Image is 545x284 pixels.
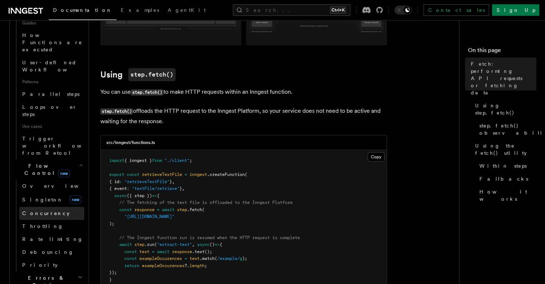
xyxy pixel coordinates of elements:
a: User-defined Workflows [19,56,84,76]
span: Debouncing [22,249,74,255]
span: AgentKit [168,7,206,13]
span: User-defined Workflows [22,60,87,73]
a: Priority [19,259,84,271]
button: Toggle dark mode [395,6,412,14]
span: // The Inngest function run is resumed when the HTTP request is complete [119,235,300,240]
span: const [124,249,137,254]
code: step.fetch() [100,108,133,115]
a: Singletonnew [19,192,84,207]
div: Flow Controlnew [13,180,84,271]
span: const [124,256,137,261]
span: , [182,186,185,191]
span: = [157,207,159,212]
p: offloads the HTTP request to the Inngest Platform, so your service does not need to be active and... [100,106,387,126]
span: Priority [22,262,58,268]
span: ; [190,158,192,163]
span: , [192,242,195,247]
span: Loops over steps [22,104,77,117]
span: Rate limiting [22,236,83,242]
span: Within steps [479,162,527,169]
span: { id [109,179,119,184]
span: = [152,249,154,254]
span: async [197,242,210,247]
a: Rate limiting [19,233,84,246]
span: text [139,249,149,254]
span: "retrieveTextFile" [124,179,169,184]
a: Loops over steps [19,101,84,121]
span: Guides [19,17,84,29]
span: Documentation [53,7,112,13]
span: Using the fetch() utility [475,142,536,157]
span: Trigger workflows from Retool [22,136,101,156]
a: Sign Up [492,4,539,16]
span: "extract-text" [157,242,192,247]
span: => [152,193,157,198]
span: Fallbacks [479,175,528,182]
span: : [127,186,129,191]
span: return [124,263,139,268]
span: ( [215,256,217,261]
span: }); [109,270,117,275]
span: Flow Control [13,162,79,177]
span: retrieveTextFile [142,172,182,177]
a: Parallel steps [19,88,84,101]
span: from [152,158,162,163]
span: Throttling [22,223,63,229]
span: .run [144,242,154,247]
span: { [220,242,222,247]
a: Debouncing [19,246,84,259]
span: export [109,172,124,177]
span: Singleton [22,197,63,202]
span: Fetch: performing API requests or fetching data [471,60,536,96]
span: .text [192,249,205,254]
span: // The fetching of the text file is offloaded to the Inngest Platform [119,200,292,205]
span: : [119,179,122,184]
span: Patterns [19,76,84,88]
span: .createFunction [207,172,245,177]
a: Fallbacks [477,172,536,185]
a: Within steps [477,159,536,172]
span: step [134,242,144,247]
span: } [180,186,182,191]
span: How it works [479,188,536,202]
span: Using step.fetch() [475,102,536,116]
a: How Functions are executed [19,29,84,56]
a: Throttling [19,220,84,233]
span: text [190,256,200,261]
span: await [119,242,132,247]
a: Trigger workflows from Retool [19,132,84,159]
span: ( [245,172,247,177]
a: AgentKit [163,2,210,19]
a: Overview [19,180,84,192]
span: step [177,207,187,212]
span: Concurrency [22,210,70,216]
a: Concurrency [19,207,84,220]
span: ( [154,242,157,247]
a: step.fetch() observability [477,119,536,139]
span: .fetch [187,207,202,212]
span: "./client" [164,158,190,163]
span: { [157,193,159,198]
span: { event [109,186,127,191]
span: response [134,207,154,212]
span: () [210,242,215,247]
span: response [172,249,192,254]
h3: src/inngest/functions.ts [106,140,155,145]
span: async [114,193,127,198]
span: g [240,256,242,261]
span: exampleOccurences [139,256,182,261]
span: exampleOccurences [142,263,185,268]
span: const [119,207,132,212]
span: "[URL][DOMAIN_NAME]" [124,214,175,219]
span: ); [109,221,114,226]
span: new [70,195,81,204]
span: inngest [190,172,207,177]
button: Search...Ctrl+K [233,4,350,16]
span: ); [242,256,247,261]
span: Examples [121,7,159,13]
span: = [185,256,187,261]
span: } [109,277,112,282]
span: How Functions are executed [22,32,82,52]
a: Contact sales [424,4,489,16]
span: = [185,172,187,177]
